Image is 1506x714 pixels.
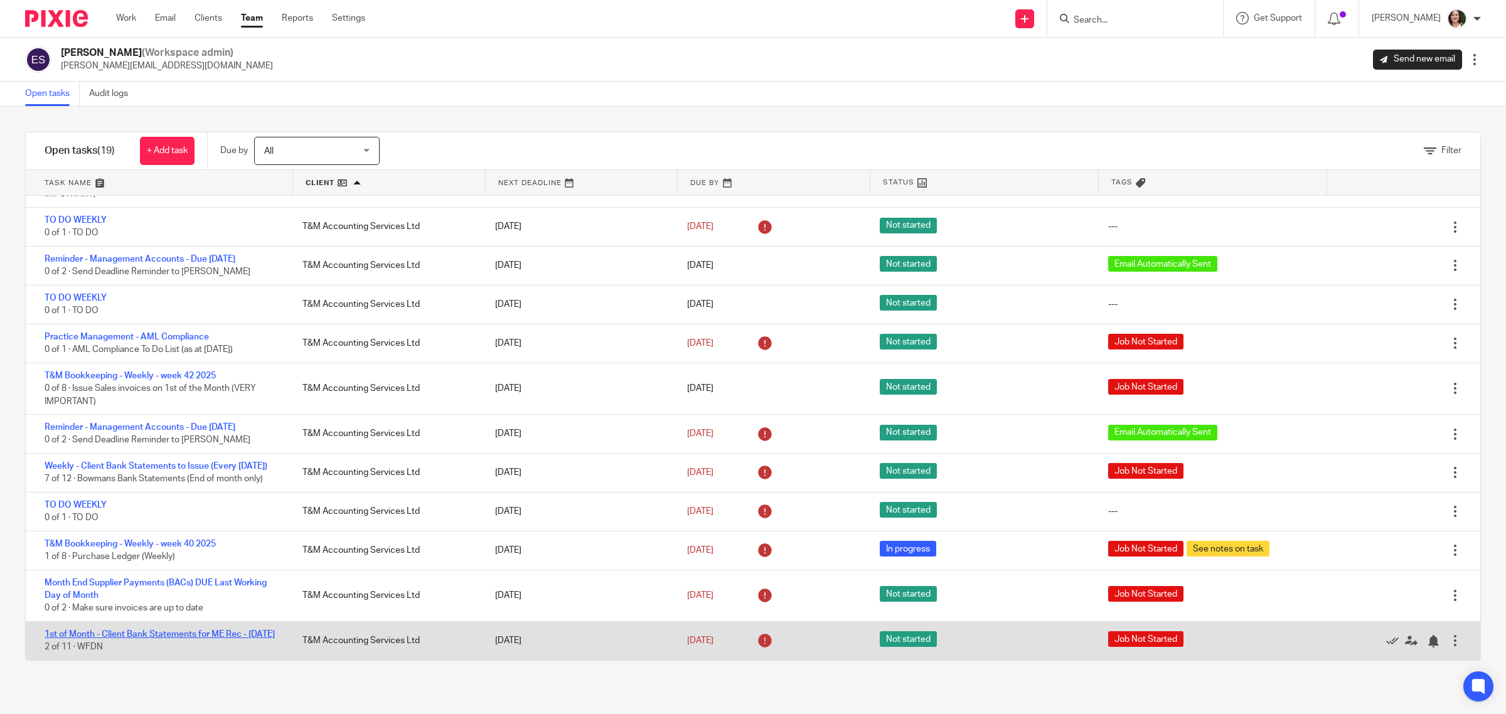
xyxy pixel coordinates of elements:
[880,256,937,272] span: Not started
[290,214,483,239] div: T&M Accounting Services Ltd
[45,436,250,445] span: 0 of 2 · Send Deadline Reminder to [PERSON_NAME]
[290,538,483,563] div: T&M Accounting Services Ltd
[45,578,267,600] a: Month End Supplier Payments (BACs) DUE Last Working Day of Month
[61,46,273,60] h2: [PERSON_NAME]
[290,253,483,278] div: T&M Accounting Services Ltd
[687,339,713,348] span: [DATE]
[1108,463,1183,479] span: Job Not Started
[220,144,248,157] p: Due by
[880,541,936,557] span: In progress
[1108,631,1183,647] span: Job Not Started
[1108,541,1183,557] span: Job Not Started
[1111,177,1133,188] span: Tags
[290,292,483,317] div: T&M Accounting Services Ltd
[241,12,263,24] a: Team
[45,423,235,432] a: Reminder - Management Accounts - Due [DATE]
[880,334,937,349] span: Not started
[687,468,713,477] span: [DATE]
[1187,541,1269,557] span: See notes on task
[880,295,937,311] span: Not started
[142,48,233,58] span: (Workspace admin)
[483,499,675,524] div: [DATE]
[45,384,256,406] span: 0 of 8 · Issue Sales invoices on 1st of the Month (VERY IMPORTANT)
[45,216,107,225] a: TO DO WEEKLY
[1373,50,1462,70] a: Send new email
[483,253,675,278] div: [DATE]
[45,371,216,380] a: T&M Bookkeeping - Weekly - week 42 2025
[483,583,675,608] div: [DATE]
[687,636,713,645] span: [DATE]
[880,586,937,602] span: Not started
[282,12,313,24] a: Reports
[687,261,713,270] span: [DATE]
[880,425,937,440] span: Not started
[483,214,675,239] div: [DATE]
[45,255,235,264] a: Reminder - Management Accounts - Due [DATE]
[155,12,176,24] a: Email
[483,628,675,653] div: [DATE]
[45,604,203,613] span: 0 of 2 · Make sure invoices are up to date
[883,177,914,188] span: Status
[1108,379,1183,395] span: Job Not Started
[45,333,209,341] a: Practice Management - AML Compliance
[1386,634,1405,647] a: Mark as done
[45,552,175,561] span: 1 of 8 · Purchase Ledger (Weekly)
[687,507,713,516] span: [DATE]
[483,460,675,485] div: [DATE]
[1108,425,1217,440] span: Email Automatically Sent
[687,384,713,393] span: [DATE]
[1372,12,1441,24] p: [PERSON_NAME]
[45,630,275,639] a: 1st of Month - Client Bank Statements for ME Rec - [DATE]
[483,292,675,317] div: [DATE]
[25,10,88,27] img: Pixie
[290,376,483,401] div: T&M Accounting Services Ltd
[45,462,267,471] a: Weekly - Client Bank Statements to Issue (Every [DATE])
[25,46,51,73] img: svg%3E
[45,306,99,315] span: 0 of 1 · TO DO
[116,12,136,24] a: Work
[880,631,937,647] span: Not started
[45,501,107,509] a: TO DO WEEKLY
[89,82,137,106] a: Audit logs
[880,218,937,233] span: Not started
[687,591,713,600] span: [DATE]
[290,331,483,356] div: T&M Accounting Services Ltd
[45,177,256,199] span: 0 of 8 · Issue Sales invoices on 1st of the Month (VERY IMPORTANT)
[483,376,675,401] div: [DATE]
[687,300,713,309] span: [DATE]
[880,379,937,395] span: Not started
[290,628,483,653] div: T&M Accounting Services Ltd
[45,345,233,354] span: 0 of 1 · AML Compliance To Do List (as at [DATE])
[45,268,250,277] span: 0 of 2 · Send Deadline Reminder to [PERSON_NAME]
[1108,220,1118,233] div: ---
[290,421,483,446] div: T&M Accounting Services Ltd
[45,144,115,157] h1: Open tasks
[45,294,107,302] a: TO DO WEEKLY
[687,222,713,231] span: [DATE]
[45,513,99,522] span: 0 of 1 · TO DO
[1254,14,1302,23] span: Get Support
[1108,334,1183,349] span: Job Not Started
[1108,256,1217,272] span: Email Automatically Sent
[45,642,103,651] span: 2 of 11 · WFDN
[290,460,483,485] div: T&M Accounting Services Ltd
[1108,586,1183,602] span: Job Not Started
[61,60,273,72] p: [PERSON_NAME][EMAIL_ADDRESS][DOMAIN_NAME]
[483,421,675,446] div: [DATE]
[45,229,99,238] span: 0 of 1 · TO DO
[687,429,713,438] span: [DATE]
[1108,298,1118,311] div: ---
[880,463,937,479] span: Not started
[45,475,263,484] span: 7 of 12 · Bowmans Bank Statements (End of month only)
[687,546,713,555] span: [DATE]
[483,538,675,563] div: [DATE]
[290,583,483,608] div: T&M Accounting Services Ltd
[195,12,222,24] a: Clients
[483,331,675,356] div: [DATE]
[1108,505,1118,518] div: ---
[45,540,216,548] a: T&M Bookkeeping - Weekly - week 40 2025
[290,499,483,524] div: T&M Accounting Services Ltd
[332,12,365,24] a: Settings
[1447,9,1467,29] img: me.jpg
[97,146,115,156] span: (19)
